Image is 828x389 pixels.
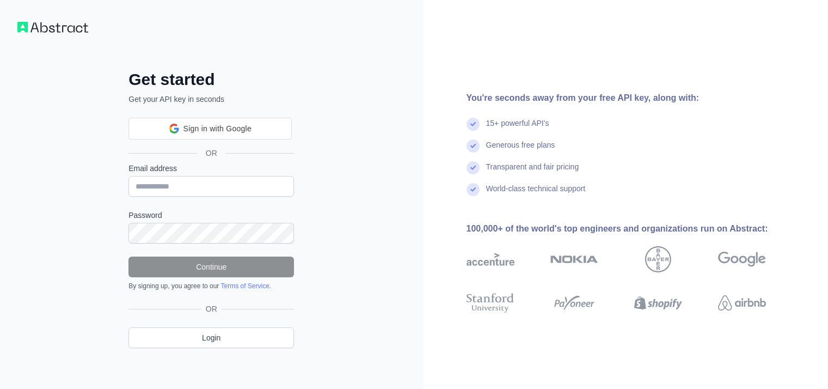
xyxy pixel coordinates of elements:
div: 15+ powerful API's [486,118,549,139]
h2: Get started [128,70,294,89]
img: payoneer [550,291,598,315]
div: Transparent and fair pricing [486,161,579,183]
button: Continue [128,257,294,277]
label: Password [128,210,294,221]
span: OR [201,303,222,314]
img: stanford university [467,291,514,315]
img: bayer [645,246,671,272]
a: Login [128,327,294,348]
img: check mark [467,118,480,131]
img: check mark [467,183,480,196]
label: Email address [128,163,294,174]
img: check mark [467,161,480,174]
div: You're seconds away from your free API key, along with: [467,92,801,105]
img: check mark [467,139,480,153]
img: shopify [634,291,682,315]
img: nokia [550,246,598,272]
a: Terms of Service [220,282,269,290]
span: OR [197,148,226,159]
img: Workflow [17,22,88,33]
div: 100,000+ of the world's top engineers and organizations run on Abstract: [467,222,801,235]
span: Sign in with Google [183,123,252,135]
div: Sign in with Google [128,118,292,139]
img: google [718,246,766,272]
img: accenture [467,246,514,272]
p: Get your API key in seconds [128,94,294,105]
div: Generous free plans [486,139,555,161]
img: airbnb [718,291,766,315]
div: By signing up, you agree to our . [128,282,294,290]
div: World-class technical support [486,183,586,205]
